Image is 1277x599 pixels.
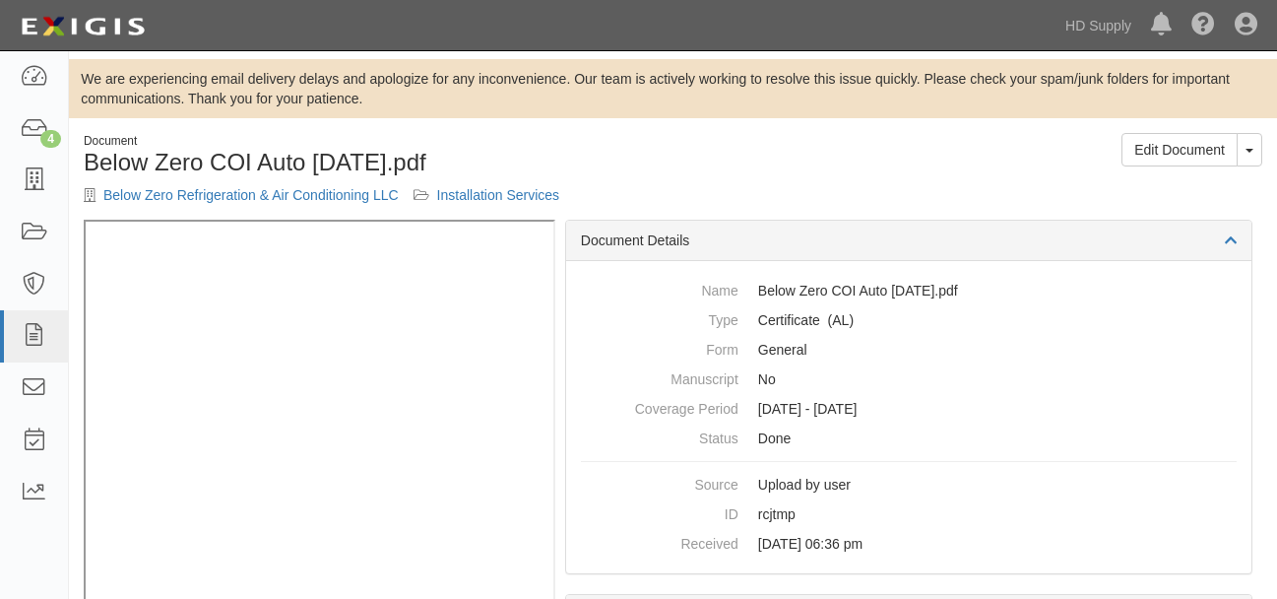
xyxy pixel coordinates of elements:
[1191,14,1215,37] i: Help Center - Complianz
[581,394,1237,424] dd: [DATE] - [DATE]
[581,470,1237,499] dd: Upload by user
[581,394,738,419] dt: Coverage Period
[581,424,1237,453] dd: Done
[581,529,1237,559] dd: [DATE] 06:36 pm
[581,424,738,448] dt: Status
[581,276,1237,305] dd: Below Zero COI Auto [DATE].pdf
[566,221,1251,261] div: Document Details
[581,305,738,330] dt: Type
[581,499,1237,529] dd: rcjtmp
[69,69,1277,108] div: We are experiencing email delivery delays and apologize for any inconvenience. Our team is active...
[581,335,738,360] dt: Form
[15,9,151,44] img: logo-5460c22ac91f19d4615b14bd174203de0afe785f0fc80cf4dbbc73dc1793850b.png
[581,470,738,495] dt: Source
[1055,6,1141,45] a: HD Supply
[581,305,1237,335] dd: Auto Liability
[581,335,1237,365] dd: General
[40,130,61,148] div: 4
[581,365,1237,394] dd: No
[581,499,738,524] dt: ID
[437,187,560,203] a: Installation Services
[581,276,738,300] dt: Name
[581,365,738,389] dt: Manuscript
[1121,133,1238,166] a: Edit Document
[84,150,659,175] h1: Below Zero COI Auto [DATE].pdf
[84,133,659,150] div: Document
[103,187,399,203] a: Below Zero Refrigeration & Air Conditioning LLC
[581,529,738,554] dt: Received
